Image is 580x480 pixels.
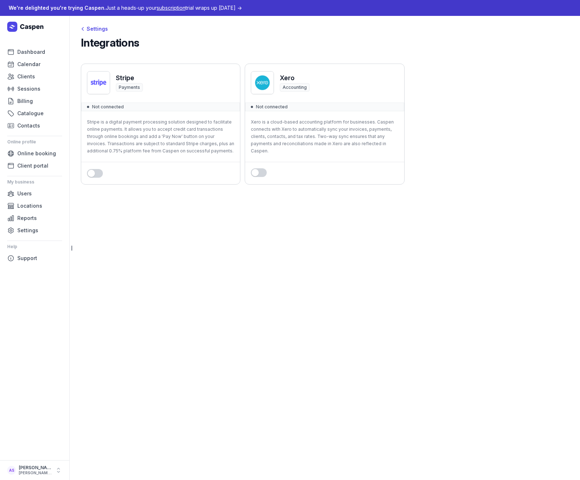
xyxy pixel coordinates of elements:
div: [PERSON_NAME][EMAIL_ADDRESS][DOMAIN_NAME] [19,471,52,476]
span: Contacts [17,121,40,130]
img: xero.png [251,72,274,94]
h2: Integrations [81,36,139,49]
span: We're delighted you're trying Caspen. [9,5,106,11]
span: Reports [17,214,37,222]
span: Payments [116,83,143,92]
span: Calendar [17,60,40,69]
span: Settings [17,226,38,235]
span: subscription [157,5,186,11]
span: Locations [17,202,42,210]
span: Accounting [280,83,310,92]
p: Stripe is a digital payment processing solution designed to facilitate online payments. It allows... [87,118,234,155]
span: Users [17,189,32,198]
img: stripe.png [87,72,110,94]
div: My business [7,176,62,188]
div: [PERSON_NAME] [19,465,52,471]
span: Clients [17,72,35,81]
div: Help [7,241,62,252]
span: Dashboard [17,48,45,56]
span: Billing [17,97,33,105]
span: Not connected [256,104,288,110]
span: Online booking [17,149,56,158]
span: Support [17,254,37,263]
p: Xero [280,74,310,82]
div: Just a heads-up your trial wraps up [DATE] → [9,4,242,12]
p: Stripe [116,74,143,82]
div: Online profile [7,136,62,148]
span: Sessions [17,85,40,93]
span: Catalogue [17,109,44,118]
span: Client portal [17,161,48,170]
div: Settings [81,25,108,33]
span: Not connected [92,104,124,110]
span: AS [9,466,14,475]
p: Xero is a cloud-based accounting platform for businesses. Caspen connects with Xero to automatica... [251,118,398,155]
